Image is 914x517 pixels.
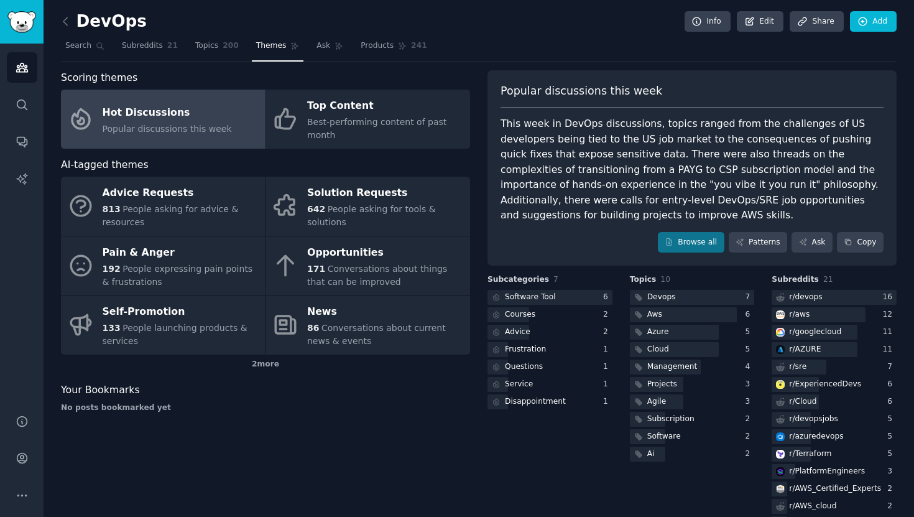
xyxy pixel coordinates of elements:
a: Software2 [630,429,755,445]
a: Management4 [630,360,755,375]
div: 5 [887,414,897,425]
div: 16 [882,292,897,303]
a: Cloud5 [630,342,755,358]
a: Courses2 [487,307,612,323]
div: 11 [882,327,897,338]
div: 6 [746,309,755,320]
img: AZURE [776,345,785,354]
a: r/devopsjobs5 [772,412,897,427]
div: 5 [887,431,897,442]
a: Pain & Anger192People expressing pain points & frustrations [61,236,265,296]
div: r/ azuredevops [789,431,843,442]
a: ExperiencedDevsr/ExperiencedDevs6 [772,377,897,393]
div: 6 [887,379,897,390]
span: People launching products & services [103,323,247,346]
a: AZUREr/AZURE11 [772,342,897,358]
span: Popular discussions this week [103,124,232,134]
div: 1 [603,344,612,355]
div: Aws [647,309,662,320]
a: Top ContentBest-performing content of past month [266,90,471,149]
a: Aws6 [630,307,755,323]
a: Frustration1 [487,342,612,358]
div: 2 [746,414,755,425]
div: Azure [647,327,669,338]
div: 4 [746,361,755,373]
span: Subreddits [122,40,163,52]
span: 10 [660,275,670,284]
a: Products241 [356,36,431,62]
div: 2 [746,431,755,442]
div: Solution Requests [307,184,464,203]
a: PlatformEngineersr/PlatformEngineers3 [772,464,897,480]
div: News [307,302,464,322]
div: Opportunities [307,243,464,263]
div: r/ AWS_Certified_Experts [789,483,881,495]
div: r/ googlecloud [789,327,841,338]
div: 12 [882,309,897,320]
span: Subreddits [772,274,819,286]
span: Conversations about current news & events [307,323,446,346]
img: ExperiencedDevs [776,380,785,389]
div: 2 [603,309,612,320]
span: People asking for advice & resources [103,204,239,227]
span: 171 [307,264,325,274]
div: Self-Promotion [103,302,259,322]
a: Solution Requests642People asking for tools & solutions [266,177,471,236]
div: 11 [882,344,897,355]
span: AI-tagged themes [61,157,149,173]
a: azuredevopsr/azuredevops5 [772,429,897,445]
div: Agile [647,396,667,408]
a: r/Cloud6 [772,394,897,410]
a: Opportunities171Conversations about things that can be improved [266,236,471,296]
span: People asking for tools & solutions [307,204,436,227]
div: Disappointment [505,396,566,408]
div: r/ Terraform [789,449,831,460]
span: 813 [103,204,121,214]
div: r/ aws [789,309,810,320]
span: 133 [103,323,121,333]
div: 6 [887,396,897,408]
div: r/ PlatformEngineers [789,466,865,477]
span: Ask [316,40,330,52]
a: googlecloudr/googlecloud11 [772,325,897,340]
a: Terraformr/Terraform5 [772,447,897,462]
div: 2 [746,449,755,460]
a: Software Tool6 [487,290,612,305]
div: r/ ExperiencedDevs [789,379,861,390]
span: Conversations about things that can be improved [307,264,447,287]
div: No posts bookmarked yet [61,403,470,414]
div: Pain & Anger [103,243,259,263]
span: 7 [553,275,558,284]
div: 7 [887,361,897,373]
div: Ai [647,449,655,460]
div: r/ Cloud [789,396,816,408]
span: 642 [307,204,325,214]
a: Service1 [487,377,612,393]
div: Software Tool [505,292,556,303]
div: Courses [505,309,535,320]
div: Advice Requests [103,184,259,203]
span: People expressing pain points & frustrations [103,264,253,287]
span: 21 [167,40,178,52]
img: googlecloud [776,328,785,337]
div: r/ devopsjobs [789,414,838,425]
div: Projects [647,379,677,390]
span: Scoring themes [61,70,137,86]
div: 3 [887,466,897,477]
div: Top Content [307,96,464,116]
div: 2 [887,483,897,495]
div: 6 [603,292,612,303]
div: 3 [746,379,755,390]
div: Devops [647,292,676,303]
span: 21 [823,275,833,284]
a: r/sre7 [772,360,897,375]
a: Browse all [658,232,724,253]
div: Advice [505,327,530,338]
h2: DevOps [61,12,147,32]
span: Search [65,40,91,52]
div: 5 [887,449,897,460]
div: r/ devops [789,292,822,303]
div: Hot Discussions [103,103,232,123]
div: Software [647,431,681,442]
div: Management [647,361,698,373]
